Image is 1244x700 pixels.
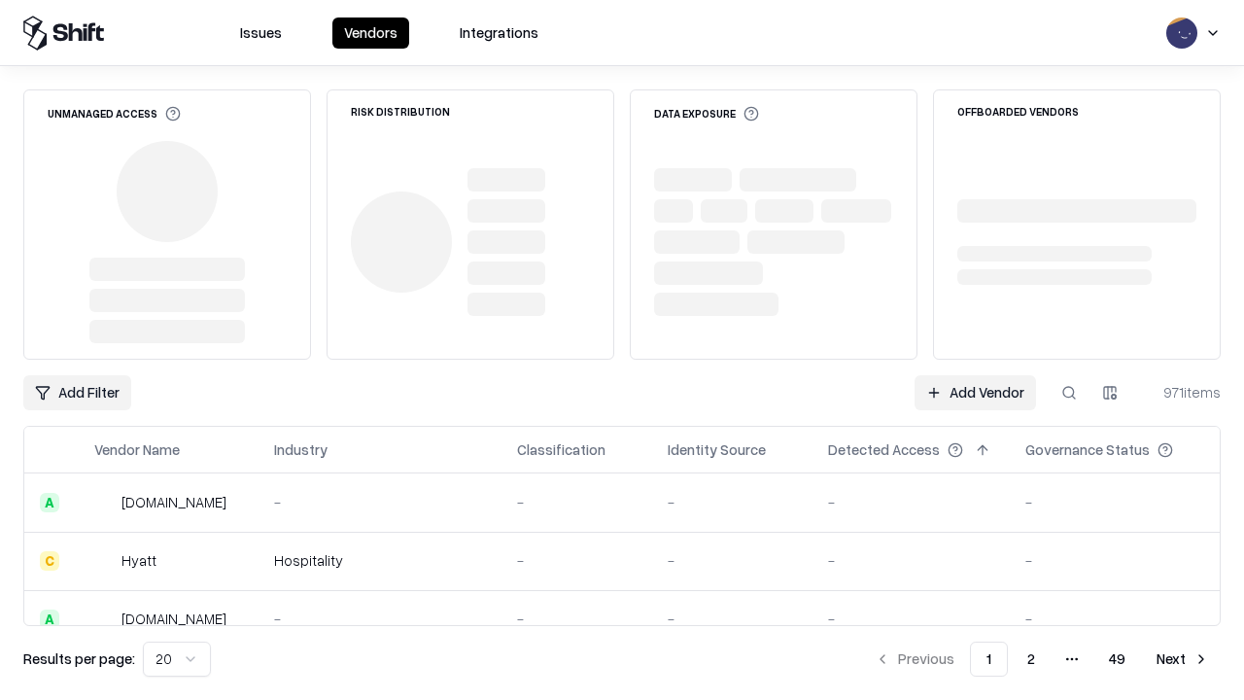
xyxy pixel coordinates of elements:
div: - [274,492,486,512]
div: - [668,550,797,571]
div: A [40,493,59,512]
button: Add Filter [23,375,131,410]
div: Identity Source [668,439,766,460]
div: Data Exposure [654,106,759,122]
div: Offboarded Vendors [957,106,1079,117]
button: Integrations [448,17,550,49]
button: Vendors [332,17,409,49]
img: primesec.co.il [94,610,114,629]
button: Next [1145,642,1221,677]
div: Unmanaged Access [48,106,181,122]
div: - [1025,492,1204,512]
div: Governance Status [1025,439,1150,460]
div: [DOMAIN_NAME] [121,492,226,512]
div: - [517,550,637,571]
p: Results per page: [23,648,135,669]
div: Industry [274,439,328,460]
img: intrado.com [94,493,114,512]
div: Detected Access [828,439,940,460]
div: - [274,609,486,629]
div: - [668,609,797,629]
button: Issues [228,17,294,49]
div: - [668,492,797,512]
div: - [828,550,994,571]
div: [DOMAIN_NAME] [121,609,226,629]
div: - [517,609,637,629]
button: 2 [1012,642,1051,677]
a: Add Vendor [915,375,1036,410]
div: - [517,492,637,512]
img: Hyatt [94,551,114,571]
div: - [828,492,994,512]
div: C [40,551,59,571]
div: Classification [517,439,605,460]
div: - [1025,609,1204,629]
button: 1 [970,642,1008,677]
div: 971 items [1143,382,1221,402]
div: Risk Distribution [351,106,450,117]
div: Hyatt [121,550,156,571]
div: - [828,609,994,629]
div: Vendor Name [94,439,180,460]
div: - [1025,550,1204,571]
div: A [40,610,59,629]
button: 49 [1093,642,1141,677]
nav: pagination [863,642,1221,677]
div: Hospitality [274,550,486,571]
